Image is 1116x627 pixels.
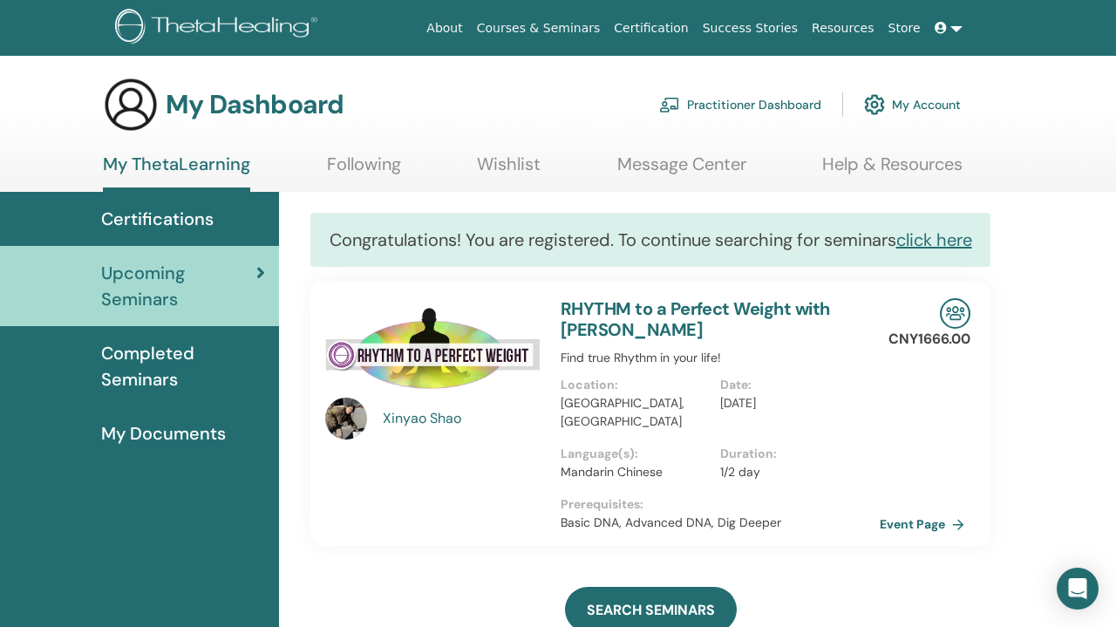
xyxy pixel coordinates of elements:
[888,329,970,350] p: CNY1666.00
[561,514,880,532] p: Basic DNA, Advanced DNA, Dig Deeper
[617,153,746,187] a: Message Center
[864,85,961,124] a: My Account
[310,213,990,267] div: Congratulations! You are registered. To continue searching for seminars
[166,89,344,120] h3: My Dashboard
[720,445,869,463] p: Duration :
[101,420,226,446] span: My Documents
[325,398,367,440] img: default.jpg
[720,394,869,412] p: [DATE]
[805,12,881,44] a: Resources
[659,85,821,124] a: Practitioner Dashboard
[103,153,250,192] a: My ThetaLearning
[101,340,265,392] span: Completed Seminars
[587,601,715,619] span: SEARCH SEMINARS
[419,12,469,44] a: About
[561,394,710,431] p: [GEOGRAPHIC_DATA], [GEOGRAPHIC_DATA]
[940,298,970,329] img: In-Person Seminar
[477,153,541,187] a: Wishlist
[720,376,869,394] p: Date :
[561,463,710,481] p: Mandarin Chinese
[881,12,928,44] a: Store
[561,297,829,341] a: RHYTHM to a Perfect Weight with [PERSON_NAME]
[561,445,710,463] p: Language(s) :
[864,90,885,119] img: cog.svg
[103,77,159,133] img: generic-user-icon.jpg
[561,495,880,514] p: Prerequisites :
[607,12,695,44] a: Certification
[325,298,540,403] img: RHYTHM to a Perfect Weight
[470,12,608,44] a: Courses & Seminars
[880,511,971,537] a: Event Page
[561,349,880,367] p: Find true Rhythm in your life!
[561,376,710,394] p: Location :
[822,153,963,187] a: Help & Resources
[101,260,256,312] span: Upcoming Seminars
[720,463,869,481] p: 1/2 day
[696,12,805,44] a: Success Stories
[115,9,323,48] img: logo.png
[659,97,680,112] img: chalkboard-teacher.svg
[896,228,972,251] a: click here
[1057,568,1099,610] div: Open Intercom Messenger
[101,206,214,232] span: Certifications
[383,408,544,429] a: Xinyao Shao
[327,153,401,187] a: Following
